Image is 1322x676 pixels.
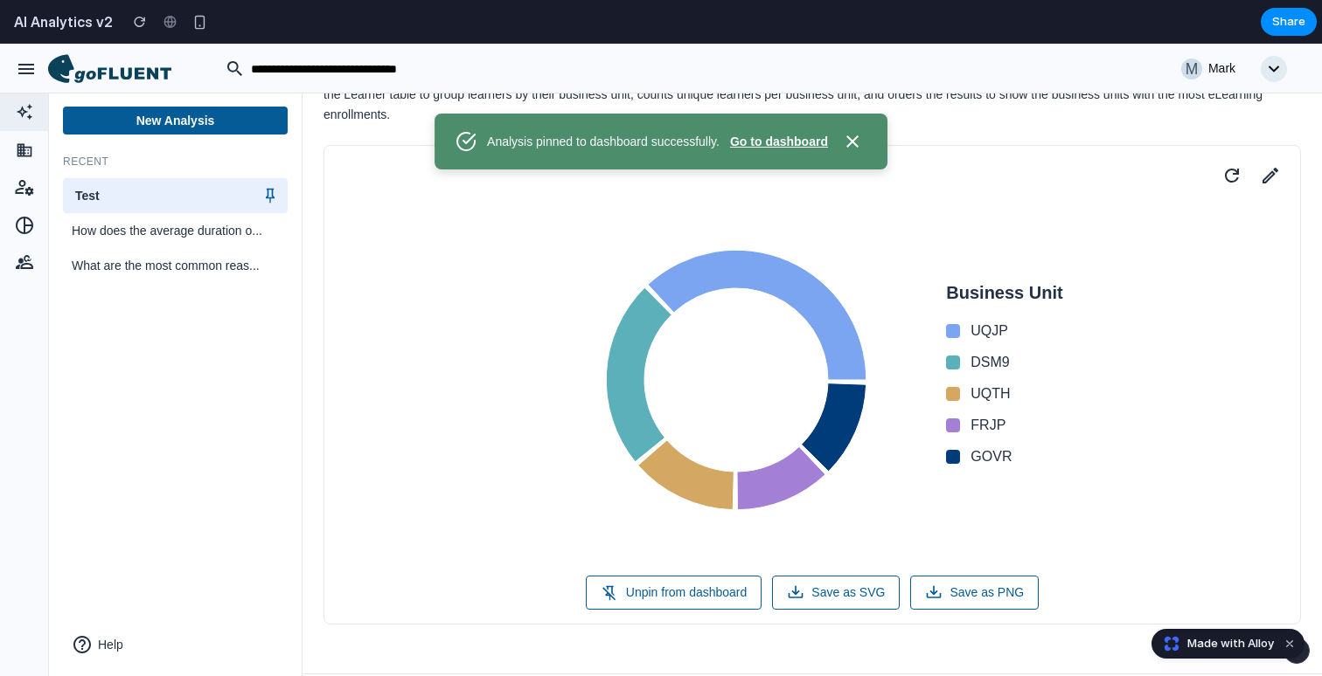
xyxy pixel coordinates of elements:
button: Dismiss watermark [1279,633,1300,654]
span: Share [1272,13,1305,31]
h2: AI Analytics v2 [7,11,113,32]
button: Share [1261,8,1317,36]
a: Made with Alloy [1152,635,1276,652]
span: Made with Alloy [1187,635,1274,652]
